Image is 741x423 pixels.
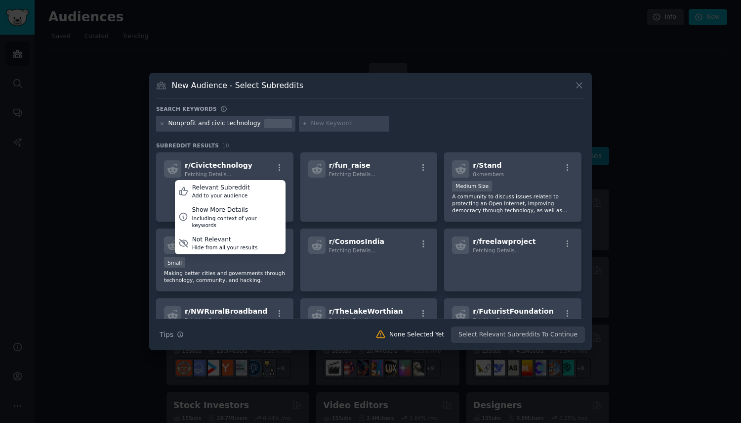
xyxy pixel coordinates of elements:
p: A community to discuss issues related to protecting an Open Internet, improving democracy through... [452,193,574,214]
span: r/ NWRuralBroadband [185,307,267,315]
p: Making better cities and governments through technology, community, and hacking. [164,270,286,283]
span: r/ Civictechnology [185,161,252,169]
span: Fetching Details... [185,317,231,323]
div: Nonprofit and civic technology [168,119,261,128]
span: Fetching Details... [329,247,375,253]
div: Relevant Subreddit [192,184,250,192]
h3: New Audience - Select Subreddits [172,80,303,91]
div: Not Relevant [192,235,258,244]
h3: Search keywords [156,105,217,112]
span: Fetching Details... [329,317,375,323]
div: Add to your audience [192,192,250,199]
span: Fetching Details... [473,247,519,253]
div: Including context of your keywords [192,215,282,229]
div: Small [164,257,185,268]
div: Hide from all your results [192,244,258,251]
span: Fetching Details... [473,317,519,323]
span: 8k members [473,171,504,177]
span: Tips [160,329,173,340]
span: r/ Stand [473,161,501,169]
span: r/ fun_raise [329,161,370,169]
span: Subreddit Results [156,142,219,149]
span: Fetching Details... [185,171,231,177]
span: 10 [222,142,229,148]
span: r/ CosmosIndia [329,237,384,245]
button: Tips [156,326,187,343]
span: r/ freelawproject [473,237,535,245]
span: r/ FuturistFoundation [473,307,553,315]
span: Fetching Details... [329,171,375,177]
input: New Keyword [311,119,386,128]
div: Show More Details [192,206,282,215]
div: Medium Size [452,181,492,191]
span: r/ TheLakeWorthian [329,307,403,315]
div: None Selected Yet [389,330,444,339]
